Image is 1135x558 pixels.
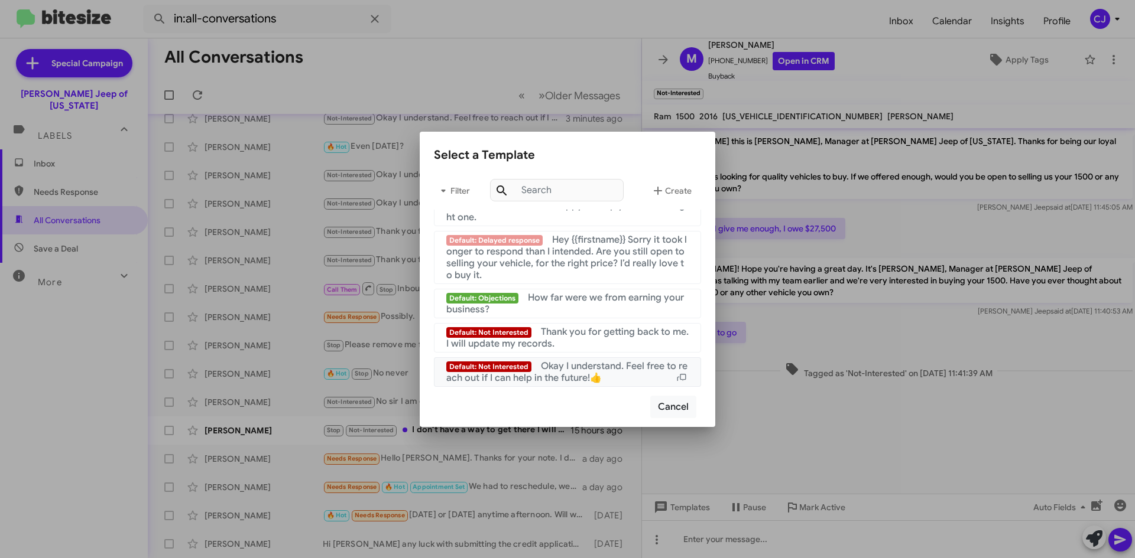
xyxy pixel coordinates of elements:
span: Create [651,180,692,201]
div: Select a Template [434,146,701,165]
button: Filter [434,177,472,205]
span: Default: Objections [446,293,518,304]
span: Okay I understand. Feel free to reach out if I can help in the future!👍 [446,360,688,384]
span: Default: Delayed response [446,235,543,246]
button: Cancel [650,396,696,418]
span: How far were we from earning your business? [446,292,684,315]
span: Default: Not Interested [446,327,531,338]
button: Create [641,177,701,205]
span: Thank you for getting back to me. I will update my records. [446,326,689,350]
span: Hey {{firstname}} Sorry it took longer to respond than I intended. Are you still open to selling ... [446,234,687,281]
span: Filter [434,180,472,201]
span: Default: Not Interested [446,361,531,372]
input: Search [490,179,624,201]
